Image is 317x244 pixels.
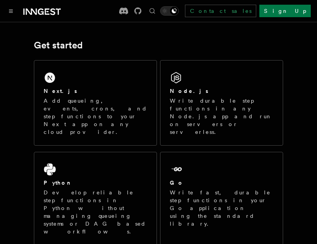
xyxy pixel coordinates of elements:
a: Contact sales [185,5,256,17]
p: Add queueing, events, crons, and step functions to your Next app on any cloud provider. [44,97,147,136]
button: Toggle dark mode [160,6,179,16]
a: Next.jsAdd queueing, events, crons, and step functions to your Next app on any cloud provider. [34,60,157,146]
h2: Next.js [44,87,77,95]
button: Toggle navigation [6,6,16,16]
p: Write durable step functions in any Node.js app and run on servers or serverless. [170,97,273,136]
button: Find something... [148,6,157,16]
a: Sign Up [259,5,311,17]
p: Develop reliable step functions in Python without managing queueing systems or DAG based workflows. [44,189,147,235]
a: Get started [34,40,83,51]
p: Write fast, durable step functions in your Go application using the standard library. [170,189,273,228]
a: Node.jsWrite durable step functions in any Node.js app and run on servers or serverless. [160,60,283,146]
h2: Go [170,179,184,187]
h2: Python [44,179,72,187]
h2: Node.js [170,87,208,95]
